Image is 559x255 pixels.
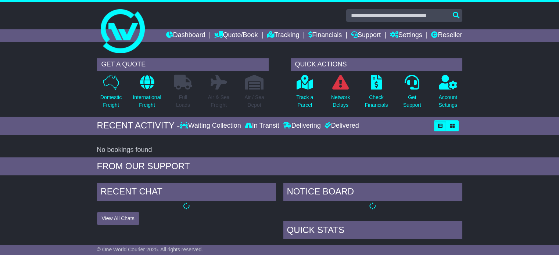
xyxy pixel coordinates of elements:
a: DomesticFreight [100,74,122,113]
p: Track a Parcel [296,94,313,109]
p: Air / Sea Depot [244,94,264,109]
p: Check Financials [365,94,388,109]
p: Domestic Freight [100,94,122,109]
div: No bookings found [97,146,462,154]
div: Delivered [323,122,359,130]
a: AccountSettings [438,74,458,113]
a: Dashboard [166,29,205,42]
button: View All Chats [97,212,139,225]
span: © One World Courier 2025. All rights reserved. [97,247,203,252]
div: GET A QUOTE [97,58,269,71]
a: Track aParcel [296,74,313,113]
div: RECENT CHAT [97,183,276,203]
div: RECENT ACTIVITY - [97,120,180,131]
a: InternationalFreight [132,74,161,113]
a: GetSupport [403,74,422,113]
a: Settings [390,29,422,42]
a: Reseller [431,29,462,42]
a: NetworkDelays [331,74,350,113]
div: Delivering [281,122,323,130]
a: CheckFinancials [365,74,388,113]
p: Air & Sea Freight [208,94,229,109]
div: NOTICE BOARD [283,183,462,203]
a: Support [351,29,381,42]
p: International Freight [133,94,161,109]
div: Waiting Collection [180,122,243,130]
div: In Transit [243,122,281,130]
a: Quote/Book [214,29,258,42]
div: FROM OUR SUPPORT [97,161,462,172]
p: Get Support [403,94,421,109]
div: Quick Stats [283,221,462,241]
a: Tracking [267,29,299,42]
div: QUICK ACTIONS [291,58,462,71]
p: Account Settings [439,94,458,109]
a: Financials [308,29,342,42]
p: Network Delays [331,94,350,109]
p: Full Loads [174,94,192,109]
